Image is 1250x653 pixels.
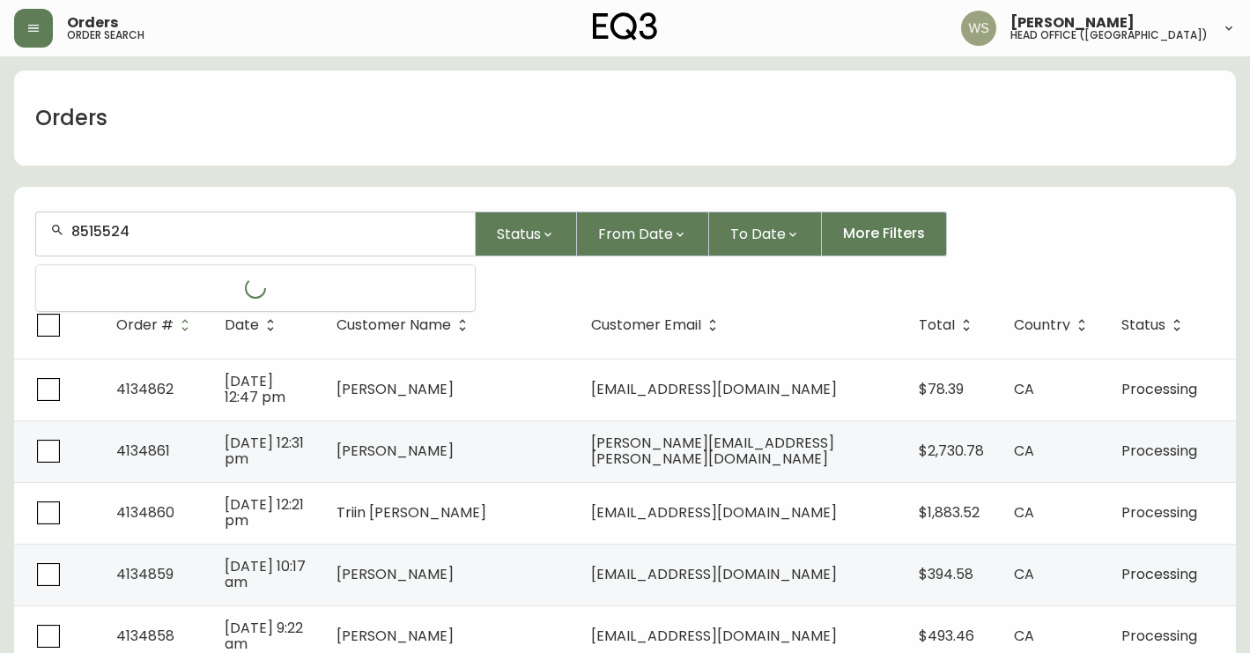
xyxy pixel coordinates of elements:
span: [PERSON_NAME][EMAIL_ADDRESS][PERSON_NAME][DOMAIN_NAME] [591,433,834,469]
span: 4134858 [116,626,174,646]
span: CA [1014,379,1034,399]
span: Country [1014,320,1070,330]
span: Customer Name [337,317,474,333]
span: [PERSON_NAME] [337,626,454,646]
button: From Date [577,211,709,256]
span: $78.39 [919,379,964,399]
span: [PERSON_NAME] [337,441,454,461]
span: Total [919,317,978,333]
span: Customer Name [337,320,451,330]
h5: head office ([GEOGRAPHIC_DATA]) [1010,30,1208,41]
span: [EMAIL_ADDRESS][DOMAIN_NAME] [591,626,837,646]
span: [DATE] 10:17 am [225,556,306,592]
span: $493.46 [919,626,974,646]
span: Processing [1121,502,1197,523]
span: Order # [116,320,174,330]
span: Customer Email [591,317,724,333]
img: logo [593,12,658,41]
span: 4134860 [116,502,174,523]
span: [EMAIL_ADDRESS][DOMAIN_NAME] [591,379,837,399]
span: CA [1014,626,1034,646]
span: Total [919,320,955,330]
span: [DATE] 12:31 pm [225,433,304,469]
h5: order search [67,30,144,41]
button: More Filters [822,211,947,256]
span: Status [497,223,541,245]
span: Triin [PERSON_NAME] [337,502,486,523]
input: Search [71,223,461,240]
span: Processing [1121,441,1197,461]
span: Status [1121,317,1188,333]
span: Order # [116,317,196,333]
span: CA [1014,564,1034,584]
button: Status [476,211,577,256]
h1: Orders [35,103,107,133]
span: [EMAIL_ADDRESS][DOMAIN_NAME] [591,502,837,523]
span: 4134862 [116,379,174,399]
span: Processing [1121,626,1197,646]
span: [EMAIL_ADDRESS][DOMAIN_NAME] [591,564,837,584]
span: CA [1014,502,1034,523]
span: To Date [730,223,786,245]
span: [PERSON_NAME] [337,564,454,584]
span: Date [225,317,282,333]
span: $394.58 [919,564,973,584]
span: Date [225,320,259,330]
span: [PERSON_NAME] [337,379,454,399]
span: Customer Email [591,320,701,330]
span: From Date [598,223,673,245]
span: 4134861 [116,441,170,461]
span: Country [1014,317,1093,333]
span: [DATE] 12:47 pm [225,371,285,407]
span: Processing [1121,379,1197,399]
button: To Date [709,211,822,256]
span: Status [1121,320,1165,330]
span: [DATE] 12:21 pm [225,494,304,531]
img: d421e764c7328a6a184e62c810975493 [961,11,996,46]
span: Orders [67,16,118,30]
span: 4134859 [116,564,174,584]
span: CA [1014,441,1034,461]
span: $1,883.52 [919,502,980,523]
span: $2,730.78 [919,441,984,461]
span: [PERSON_NAME] [1010,16,1135,30]
span: Processing [1121,564,1197,584]
span: More Filters [843,224,925,243]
